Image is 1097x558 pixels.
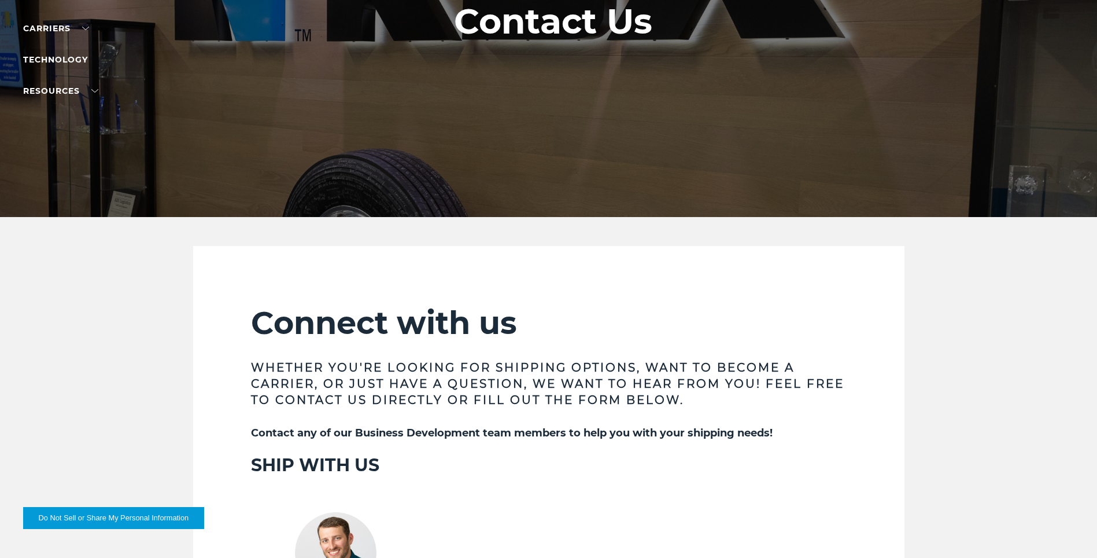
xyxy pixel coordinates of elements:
[251,425,847,440] h5: Contact any of our Business Development team members to help you with your shipping needs!
[23,507,204,529] button: Do Not Sell or Share My Personal Information
[23,23,89,34] a: Carriers
[23,86,98,96] a: RESOURCES
[23,54,88,65] a: Technology
[454,2,652,41] h1: Contact Us
[251,454,847,476] h3: SHIP WITH US
[251,304,847,342] h2: Connect with us
[251,359,847,408] h3: Whether you're looking for shipping options, want to become a carrier, or just have a question, w...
